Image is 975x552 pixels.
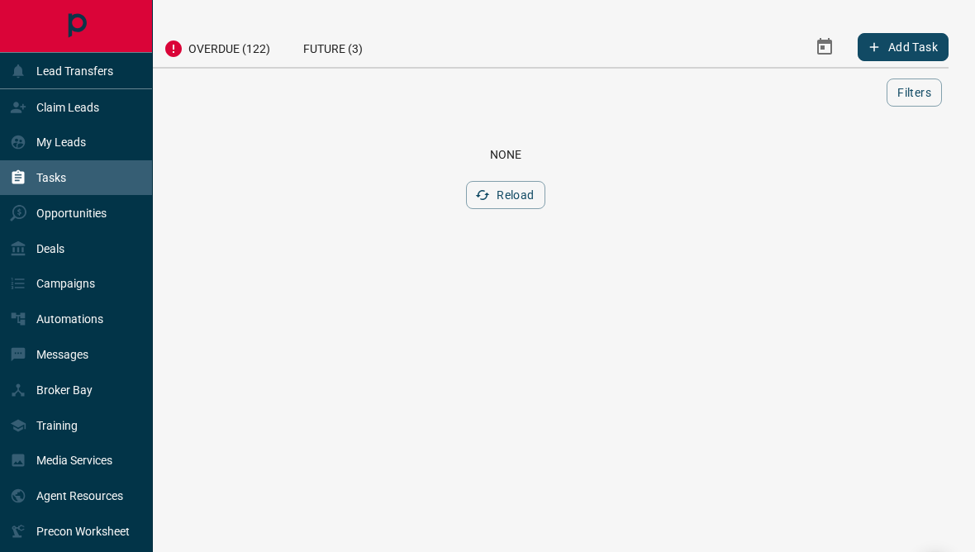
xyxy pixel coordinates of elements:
div: None [83,148,929,161]
button: Reload [466,181,545,209]
button: Add Task [858,33,949,61]
div: Future (3) [287,26,379,67]
button: Select Date Range [805,27,844,67]
button: Filters [887,79,942,107]
div: Overdue (122) [147,26,287,67]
